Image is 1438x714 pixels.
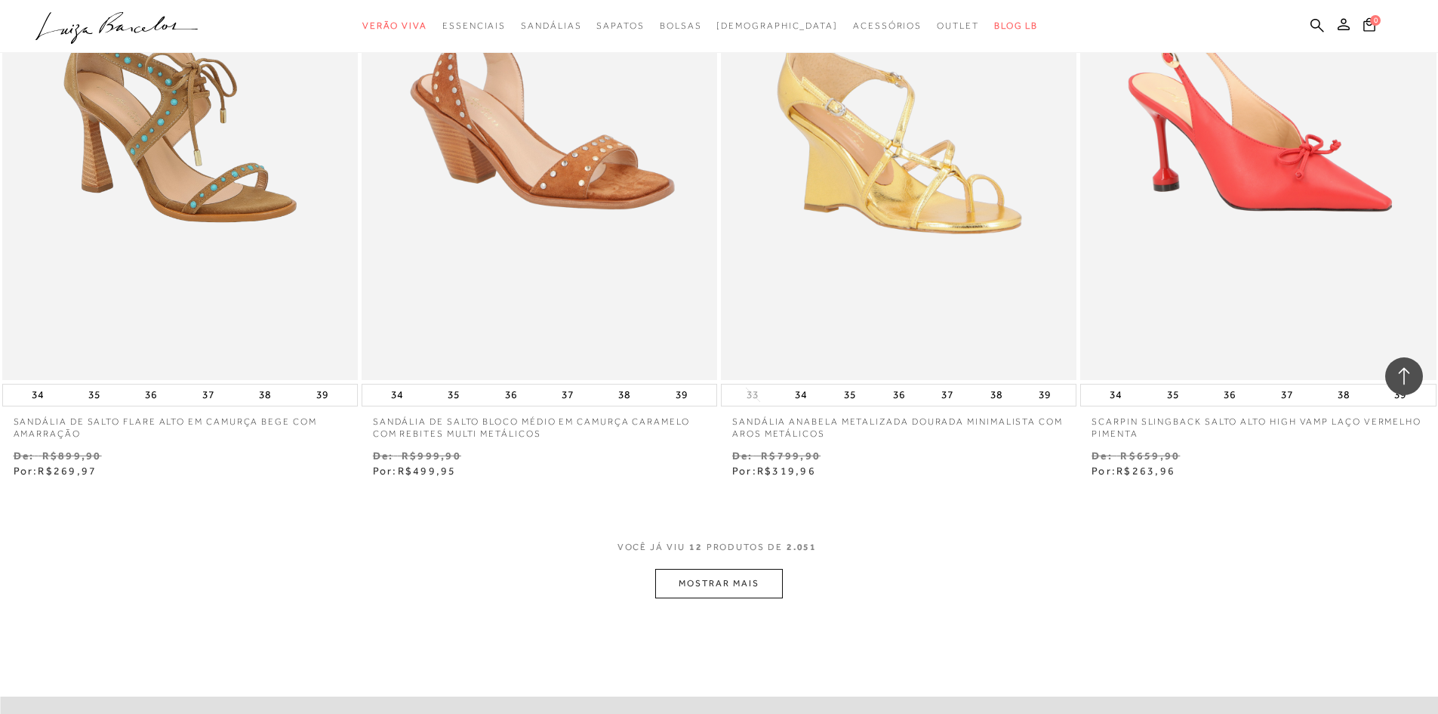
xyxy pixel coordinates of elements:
[671,385,692,406] button: 39
[716,20,838,31] span: [DEMOGRAPHIC_DATA]
[27,385,48,406] button: 34
[1092,465,1175,477] span: Por:
[140,385,162,406] button: 36
[761,450,821,462] small: R$799,90
[937,20,979,31] span: Outlet
[986,385,1007,406] button: 38
[521,12,581,40] a: categoryNavScreenReaderText
[373,450,394,462] small: De:
[38,465,97,477] span: R$269,97
[312,385,333,406] button: 39
[689,541,703,569] span: 12
[937,385,958,406] button: 37
[442,20,506,31] span: Essenciais
[2,406,358,441] a: SANDÁLIA DE SALTO FLARE ALTO EM CAMURÇA BEGE COM AMARRAÇÃO
[1120,450,1180,462] small: R$659,90
[1219,385,1240,406] button: 36
[888,385,910,406] button: 36
[617,541,685,554] span: VOCê JÁ VIU
[853,20,922,31] span: Acessórios
[1162,385,1184,406] button: 35
[1105,385,1126,406] button: 34
[1359,17,1380,37] button: 0
[1333,385,1354,406] button: 38
[716,12,838,40] a: noSubCategoriesText
[1080,406,1436,441] a: SCARPIN SLINGBACK SALTO ALTO HIGH VAMP LAÇO VERMELHO PIMENTA
[362,406,717,441] a: SANDÁLIA DE SALTO BLOCO MÉDIO EM CAMURÇA CARAMELO COM REBITES MULTI METÁLICOS
[521,20,581,31] span: Sandálias
[373,465,457,477] span: Por:
[1034,385,1055,406] button: 39
[443,385,464,406] button: 35
[707,541,783,554] span: PRODUTOS DE
[994,12,1038,40] a: BLOG LB
[614,385,635,406] button: 38
[853,12,922,40] a: categoryNavScreenReaderText
[14,450,35,462] small: De:
[937,12,979,40] a: categoryNavScreenReaderText
[721,406,1076,441] a: SANDÁLIA ANABELA METALIZADA DOURADA MINIMALISTA COM AROS METÁLICOS
[1116,465,1175,477] span: R$263,96
[660,20,702,31] span: Bolsas
[557,385,578,406] button: 37
[14,465,97,477] span: Por:
[386,385,408,406] button: 34
[1092,450,1113,462] small: De:
[398,465,457,477] span: R$499,95
[596,12,644,40] a: categoryNavScreenReaderText
[655,569,782,598] button: MOSTRAR MAIS
[254,385,276,406] button: 38
[362,20,427,31] span: Verão Viva
[757,465,816,477] span: R$319,96
[732,465,816,477] span: Por:
[839,385,861,406] button: 35
[790,385,811,406] button: 34
[1370,15,1381,26] span: 0
[442,12,506,40] a: categoryNavScreenReaderText
[742,388,763,402] button: 33
[994,20,1038,31] span: BLOG LB
[198,385,219,406] button: 37
[362,12,427,40] a: categoryNavScreenReaderText
[500,385,522,406] button: 36
[660,12,702,40] a: categoryNavScreenReaderText
[84,385,105,406] button: 35
[787,541,818,569] span: 2.051
[732,450,753,462] small: De:
[596,20,644,31] span: Sapatos
[1390,385,1411,406] button: 39
[1276,385,1298,406] button: 37
[402,450,461,462] small: R$999,90
[42,450,102,462] small: R$899,90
